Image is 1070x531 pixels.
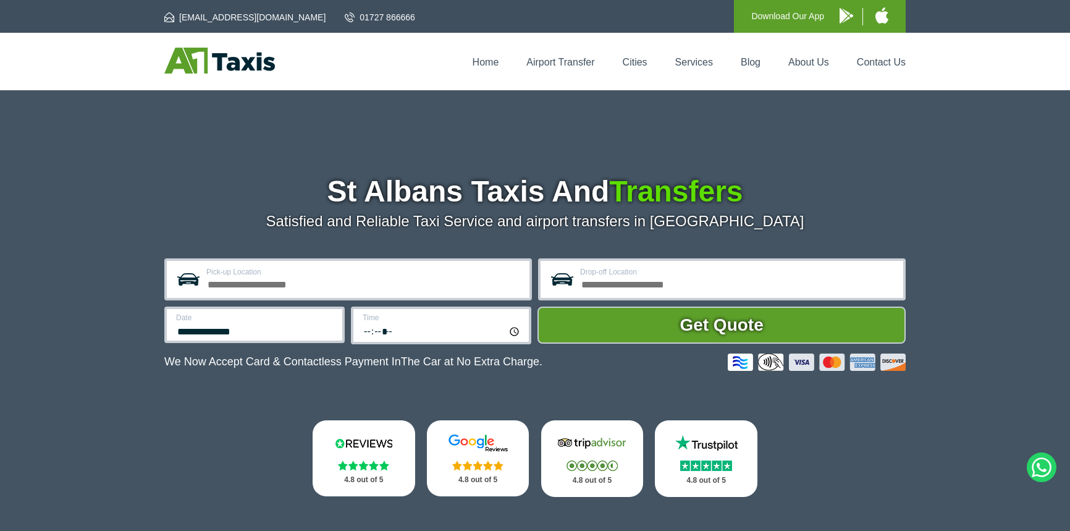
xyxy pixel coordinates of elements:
[537,307,906,344] button: Get Quote
[164,48,275,74] img: A1 Taxis St Albans LTD
[206,268,522,276] label: Pick-up Location
[555,434,629,452] img: Tripadvisor
[751,9,824,24] p: Download Our App
[728,354,906,371] img: Credit And Debit Cards
[452,461,503,470] img: Stars
[440,472,516,488] p: 4.8 out of 5
[176,314,335,321] label: Date
[327,434,401,452] img: Reviews.io
[680,461,732,471] img: Stars
[580,268,896,276] label: Drop-off Location
[675,57,713,67] a: Services
[623,57,647,67] a: Cities
[669,434,743,452] img: Trustpilot
[567,461,618,471] img: Stars
[441,434,515,452] img: Google
[164,177,906,206] h1: St Albans Taxis And
[840,8,853,23] img: A1 Taxis Android App
[526,57,594,67] a: Airport Transfer
[427,420,529,496] a: Google Stars 4.8 out of 5
[313,420,415,496] a: Reviews.io Stars 4.8 out of 5
[164,11,326,23] a: [EMAIL_ADDRESS][DOMAIN_NAME]
[363,314,521,321] label: Time
[875,7,888,23] img: A1 Taxis iPhone App
[164,355,542,368] p: We Now Accept Card & Contactless Payment In
[345,11,415,23] a: 01727 866666
[668,473,744,488] p: 4.8 out of 5
[338,461,389,470] img: Stars
[473,57,499,67] a: Home
[541,420,644,497] a: Tripadvisor Stars 4.8 out of 5
[164,213,906,230] p: Satisfied and Reliable Taxi Service and airport transfers in [GEOGRAPHIC_DATA]
[655,420,757,497] a: Trustpilot Stars 4.8 out of 5
[401,355,542,368] span: The Car at No Extra Charge.
[741,57,760,67] a: Blog
[609,175,743,208] span: Transfers
[788,57,829,67] a: About Us
[555,473,630,488] p: 4.8 out of 5
[326,472,402,488] p: 4.8 out of 5
[857,57,906,67] a: Contact Us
